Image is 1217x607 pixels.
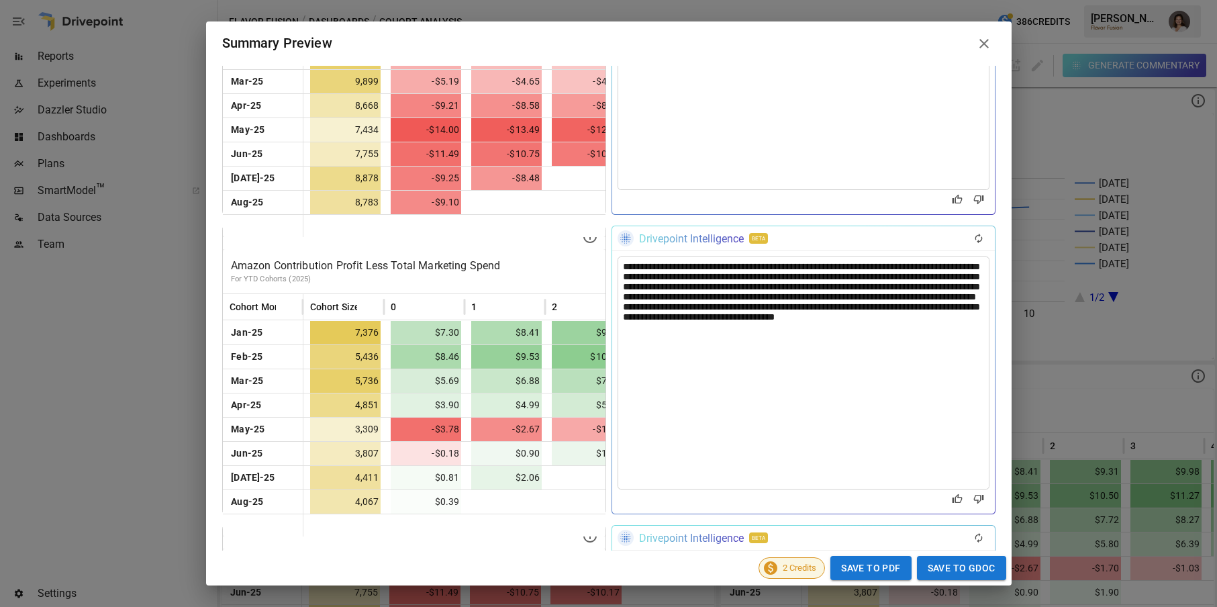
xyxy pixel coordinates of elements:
[230,321,265,344] span: Jan-25
[230,167,277,190] span: [DATE]-25
[552,300,557,314] span: 2
[310,167,381,190] span: 8,878
[471,142,542,166] span: -$10.75
[230,442,265,465] span: Jun-25
[230,142,265,166] span: Jun-25
[558,297,577,316] button: Sort
[471,167,542,190] span: -$8.48
[310,369,381,393] span: 5,736
[775,563,824,573] span: 2 Credits
[552,418,623,441] span: -$1.70
[231,258,597,274] p: Amazon Contribution Profit Less Total Marketing Spend
[310,118,381,142] span: 7,434
[471,466,542,489] span: $2.06
[639,532,744,545] div: Drivepoint Intelligence
[230,393,264,417] span: Apr-25
[391,442,462,465] span: -$0.18
[471,94,542,118] span: -$8.58
[397,297,416,316] button: Sort
[230,70,266,93] span: Mar-25
[391,300,396,314] span: 0
[310,490,381,514] span: 4,067
[830,556,911,581] button: Save to PDF
[552,94,623,118] span: -$8.18
[471,300,477,314] span: 1
[231,274,597,285] p: For YTD Cohorts (2025)
[968,229,989,248] div: Regenerate
[391,191,462,214] span: -$9.10
[749,233,768,244] div: BETA
[391,466,462,489] span: $0.81
[310,142,381,166] span: 7,755
[639,232,744,245] div: Drivepoint Intelligence
[310,418,381,441] span: 3,309
[552,142,623,166] span: -$10.17
[968,489,989,508] button: Bad Response
[471,118,542,142] span: -$13.49
[310,442,381,465] span: 3,807
[230,345,265,369] span: Feb-25
[222,32,332,55] div: Summary Preview
[552,393,623,417] span: $5.80
[391,490,462,514] span: $0.39
[391,418,462,441] span: -$3.78
[230,466,277,489] span: [DATE]-25
[471,418,542,441] span: -$2.67
[552,321,623,344] span: $9.31
[552,369,623,393] span: $7.72
[230,369,266,393] span: Mar-25
[310,466,381,489] span: 4,411
[471,369,542,393] span: $6.88
[230,94,264,118] span: Apr-25
[230,118,267,142] span: May-25
[230,490,266,514] span: Aug-25
[310,300,360,314] span: Cohort Size
[471,345,542,369] span: $9.53
[552,70,623,93] span: -$4.05
[391,94,462,118] span: -$9.21
[391,70,462,93] span: -$5.19
[471,321,542,344] span: $8.41
[310,393,381,417] span: 4,851
[552,345,623,369] span: $10.50
[230,300,289,314] span: Cohort Month
[968,528,989,547] div: Regenerate
[230,191,266,214] span: Aug-25
[552,118,623,142] span: -$12.90
[968,190,989,209] button: Bad Response
[552,442,623,465] span: $1.90
[478,297,497,316] button: Sort
[471,393,542,417] span: $4.99
[917,556,1006,581] button: Save to GDoc
[358,297,377,316] button: Sort
[310,321,381,344] span: 7,376
[946,190,968,209] button: Good Response
[230,418,267,441] span: May-25
[310,94,381,118] span: 8,668
[310,70,381,93] span: 9,899
[310,345,381,369] span: 5,436
[749,532,768,543] div: BETA
[391,142,462,166] span: -$11.49
[471,70,542,93] span: -$4.65
[946,489,968,508] button: Good Response
[277,297,296,316] button: Sort
[391,369,462,393] span: $5.69
[391,393,462,417] span: $3.90
[391,167,462,190] span: -$9.25
[391,345,462,369] span: $8.46
[391,118,462,142] span: -$14.00
[391,321,462,344] span: $7.30
[310,191,381,214] span: 8,783
[471,442,542,465] span: $0.90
